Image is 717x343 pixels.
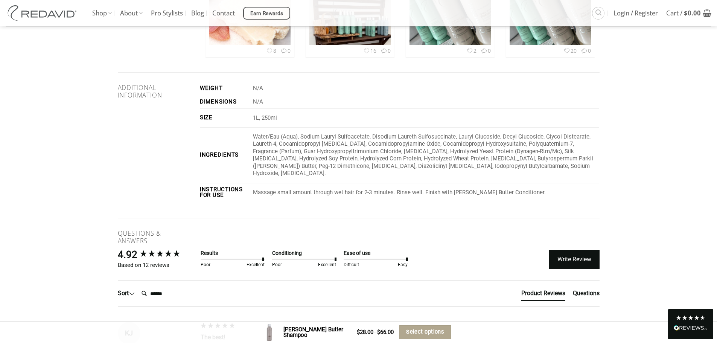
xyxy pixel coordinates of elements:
[344,262,364,268] div: Difficult
[253,133,600,177] p: Water/Eau (Aqua), Sodium Lauryl Sulfoacetate, Disodium Laureth Sulfosuccinate, Lauryl Glucoside, ...
[283,326,343,338] strong: [PERSON_NAME] Butter Shampoo
[118,248,197,261] div: Overall product rating out of 5: 4.92
[200,82,250,95] th: Weight
[139,286,199,301] input: Search
[250,82,599,95] td: N/A
[592,7,604,19] a: Search
[363,47,377,54] span: 16
[200,95,250,108] th: Dimensions
[118,248,137,261] div: 4.92
[280,47,291,54] span: 0
[250,9,283,18] span: Earn Rewards
[200,82,600,202] table: Product Details
[684,9,688,17] span: $
[373,328,377,337] span: –
[666,4,701,23] span: Cart /
[668,309,713,339] div: Read All Reviews
[674,325,708,331] img: REVIEWS.io
[266,47,277,54] span: 8
[377,329,394,335] bdi: 66.00
[549,250,600,269] div: Write Review
[272,250,336,257] div: Conditioning
[357,329,360,335] span: $
[580,47,591,54] span: 0
[674,324,708,334] div: Read All Reviews
[118,289,135,297] div: Sort
[272,262,293,268] div: Poor
[118,261,197,269] div: Based on 12 reviews
[521,288,600,304] div: Reviews Tabs
[684,9,701,17] bdi: 0.00
[243,7,290,20] a: Earn Rewards
[6,5,81,21] img: REDAVID Salon Products | United States
[399,325,451,339] button: Select options
[200,128,250,183] th: Ingredients
[201,250,265,257] div: Results
[344,250,408,257] div: Ease of use
[377,329,380,335] span: $
[563,47,577,54] span: 20
[466,47,477,54] span: 2
[406,328,444,336] span: Select options
[201,262,221,268] div: Poor
[253,189,600,196] p: Massage small amount through wet hair for 2-3 minutes. Rinse well. Finish with [PERSON_NAME] Butt...
[139,249,181,260] div: 4.92 star rating
[315,262,336,268] div: Excellent
[118,230,189,245] h5: Questions & Answers
[200,109,250,128] th: Size
[357,329,373,335] bdi: 28.00
[118,84,189,99] h5: Additional information
[573,289,600,297] div: Questions
[261,324,278,341] img: REDAVID Shea Butter Shampoo
[244,262,265,268] div: Excellent
[250,95,599,108] td: N/A
[200,183,250,202] th: Instructions for Use
[387,262,408,268] div: Easy
[253,114,600,122] p: 1L, 250ml
[676,315,706,321] div: 4.9 Stars
[521,289,565,297] div: Product Reviews
[613,4,658,23] span: Login / Register
[380,47,391,54] span: 0
[480,47,491,54] span: 0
